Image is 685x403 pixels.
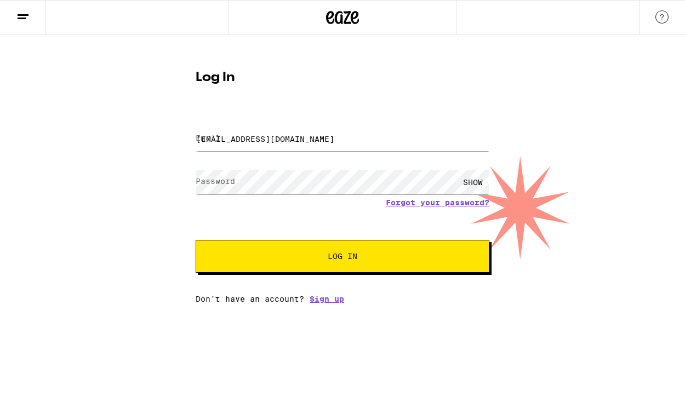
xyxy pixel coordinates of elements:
span: Log In [328,252,357,260]
label: Email [196,134,220,142]
a: Forgot your password? [386,198,489,207]
h1: Log In [196,71,489,84]
div: Don't have an account? [196,295,489,303]
input: Email [196,126,489,151]
span: Hi. Need any help? [7,8,79,16]
button: Log In [196,240,489,273]
div: SHOW [456,170,489,194]
a: Sign up [310,295,344,303]
label: Password [196,177,235,186]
